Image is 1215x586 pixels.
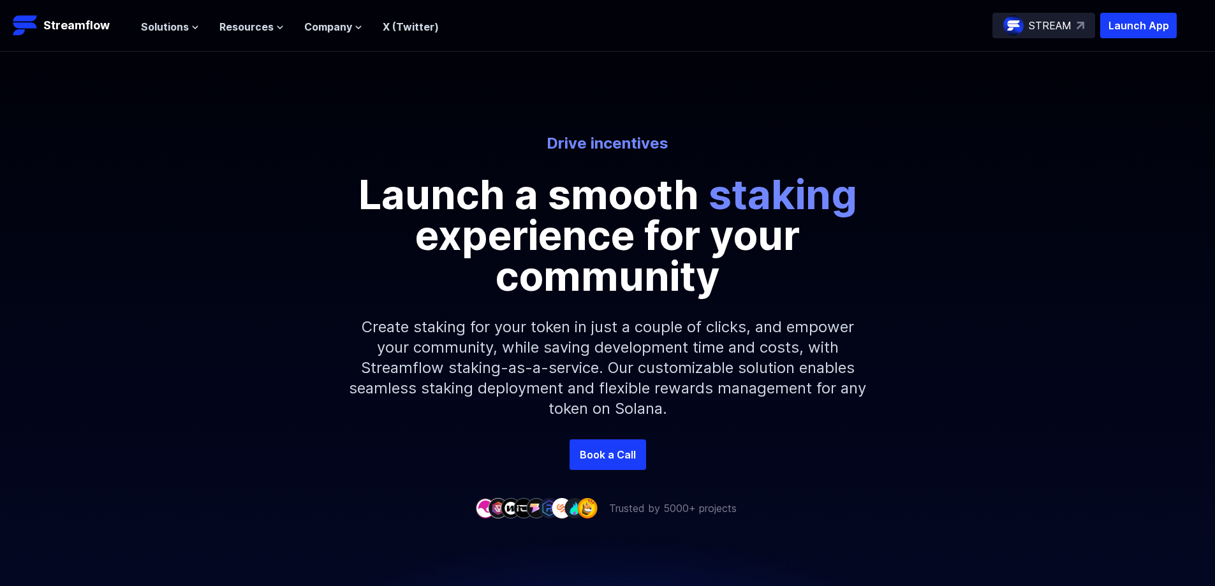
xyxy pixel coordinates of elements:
[501,498,521,518] img: company-3
[564,498,585,518] img: company-8
[475,498,496,518] img: company-1
[1003,15,1024,36] img: streamflow-logo-circle.png
[577,498,598,518] img: company-9
[43,17,110,34] p: Streamflow
[304,19,362,34] button: Company
[383,20,439,33] a: X (Twitter)
[141,19,199,34] button: Solutions
[334,297,882,439] p: Create staking for your token in just a couple of clicks, and empower your community, while savin...
[219,19,284,34] button: Resources
[513,498,534,518] img: company-4
[570,439,646,470] a: Book a Call
[609,501,737,516] p: Trusted by 5000+ projects
[552,498,572,518] img: company-7
[141,19,189,34] span: Solutions
[219,19,274,34] span: Resources
[1100,13,1177,38] button: Launch App
[321,174,895,297] p: Launch a smooth experience for your community
[539,498,559,518] img: company-6
[254,133,961,154] p: Drive incentives
[992,13,1095,38] a: STREAM
[1029,18,1071,33] p: STREAM
[709,170,857,219] span: staking
[13,13,128,38] a: Streamflow
[13,13,38,38] img: Streamflow Logo
[304,19,352,34] span: Company
[1077,22,1084,29] img: top-right-arrow.svg
[488,498,508,518] img: company-2
[526,498,547,518] img: company-5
